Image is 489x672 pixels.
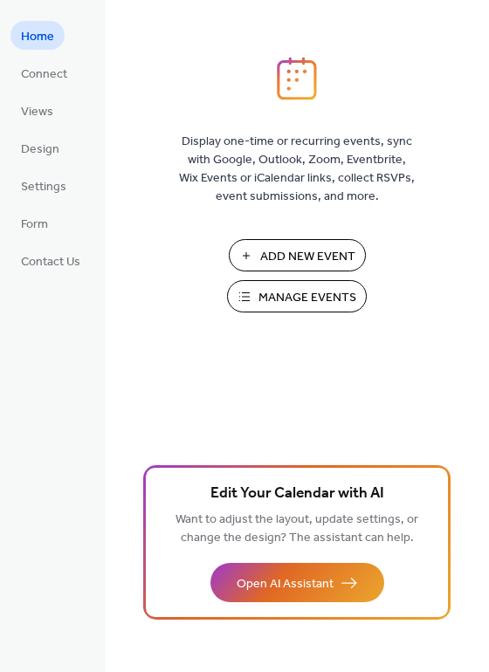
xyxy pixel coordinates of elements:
span: Manage Events [258,289,356,307]
span: Design [21,141,59,159]
span: Connect [21,65,67,84]
a: Home [10,21,65,50]
a: Connect [10,58,78,87]
span: Open AI Assistant [237,575,334,593]
button: Open AI Assistant [210,563,384,602]
img: logo_icon.svg [277,57,317,100]
span: Display one-time or recurring events, sync with Google, Outlook, Zoom, Eventbrite, Wix Events or ... [179,133,415,206]
span: Contact Us [21,253,80,271]
span: Add New Event [260,248,355,266]
button: Manage Events [227,280,367,312]
span: Settings [21,178,66,196]
button: Add New Event [229,239,366,271]
span: Edit Your Calendar with AI [210,482,384,506]
a: Settings [10,171,77,200]
span: Home [21,28,54,46]
a: Views [10,96,64,125]
span: Views [21,103,53,121]
a: Form [10,209,59,237]
span: Want to adjust the layout, update settings, or change the design? The assistant can help. [176,508,418,550]
a: Contact Us [10,246,91,275]
a: Design [10,134,70,162]
span: Form [21,216,48,234]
